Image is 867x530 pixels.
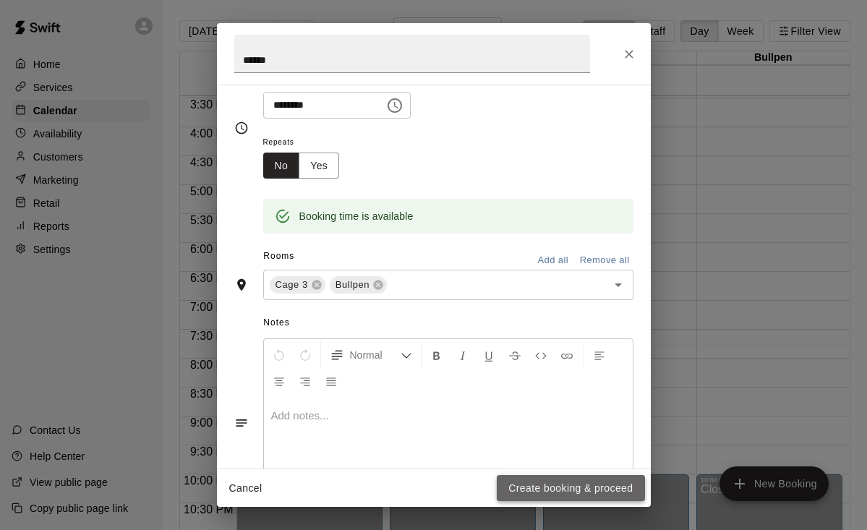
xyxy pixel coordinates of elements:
[299,153,339,179] button: Yes
[293,368,317,394] button: Right Align
[263,153,340,179] div: outlined button group
[380,91,409,120] button: Choose time, selected time is 6:30 PM
[530,249,576,272] button: Add all
[293,342,317,368] button: Redo
[503,342,527,368] button: Format Strikethrough
[424,342,449,368] button: Format Bold
[497,475,644,502] button: Create booking & proceed
[267,368,291,394] button: Center Align
[330,278,375,292] span: Bullpen
[350,348,401,362] span: Normal
[270,278,314,292] span: Cage 3
[263,153,300,179] button: No
[616,41,642,67] button: Close
[267,342,291,368] button: Undo
[450,342,475,368] button: Format Italics
[587,342,612,368] button: Left Align
[263,312,633,335] span: Notes
[234,278,249,292] svg: Rooms
[234,121,249,135] svg: Timing
[263,133,351,153] span: Repeats
[223,475,269,502] button: Cancel
[263,251,294,261] span: Rooms
[330,276,387,294] div: Bullpen
[529,342,553,368] button: Insert Code
[234,416,249,430] svg: Notes
[477,342,501,368] button: Format Underline
[270,276,325,294] div: Cage 3
[555,342,579,368] button: Insert Link
[608,275,628,295] button: Open
[324,342,418,368] button: Formatting Options
[299,203,414,229] div: Booking time is available
[319,368,343,394] button: Justify Align
[576,249,633,272] button: Remove all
